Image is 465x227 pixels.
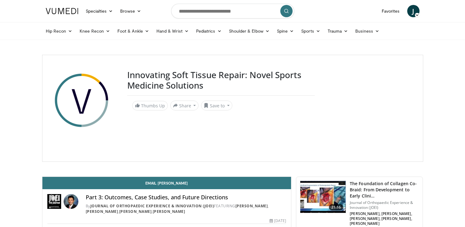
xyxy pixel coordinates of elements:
a: Browse [116,5,145,17]
a: [PERSON_NAME] [86,209,118,214]
h4: Part 3: Outcomes, Case Studies, and Future Directions [86,194,286,201]
iframe: Advertisement [322,70,414,147]
a: Email [PERSON_NAME] [42,177,291,189]
input: Search topics, interventions [171,4,294,18]
span: 21:16 [329,204,344,210]
a: [PERSON_NAME] [153,209,185,214]
a: [PERSON_NAME] [235,203,268,209]
img: VuMedi Logo [46,8,78,14]
div: By FEATURING , , , [86,203,286,214]
button: Save to [201,101,232,110]
a: Knee Recon [76,25,114,37]
a: Shoulder & Elbow [225,25,273,37]
a: Specialties [82,5,117,17]
p: [PERSON_NAME], [PERSON_NAME], [PERSON_NAME], [PERSON_NAME], [PERSON_NAME] [350,211,419,226]
a: Pediatrics [192,25,225,37]
h3: Innovating Soft Tissue Repair: Novel Sports Medicine Solutions [127,70,315,90]
a: Hip Recon [42,25,76,37]
a: Business [352,25,383,37]
img: Journal of Orthopaedic Experience & Innovation (JOEI) [47,194,61,209]
h3: The Foundation of Collagen Co-Braid: From Development to Early Clini… [350,181,419,199]
a: Thumbs Up [132,101,168,110]
p: Journal of Orthopaedic Experience & Innovation (JOEI) [350,200,419,210]
a: Hand & Wrist [153,25,192,37]
a: Foot & Ankle [114,25,153,37]
a: Journal of Orthopaedic Experience & Innovation (JOEI) [90,203,214,209]
a: Sports [298,25,324,37]
a: Trauma [324,25,352,37]
a: J [407,5,420,17]
button: Share [170,101,199,110]
a: Favorites [378,5,404,17]
img: Avatar [64,194,78,209]
div: [DATE] [270,218,286,224]
a: Spine [273,25,298,37]
a: [PERSON_NAME] [119,209,152,214]
img: db903dcc-1732-4682-aa9c-248b08912156.150x105_q85_crop-smart_upscale.jpg [300,181,346,213]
